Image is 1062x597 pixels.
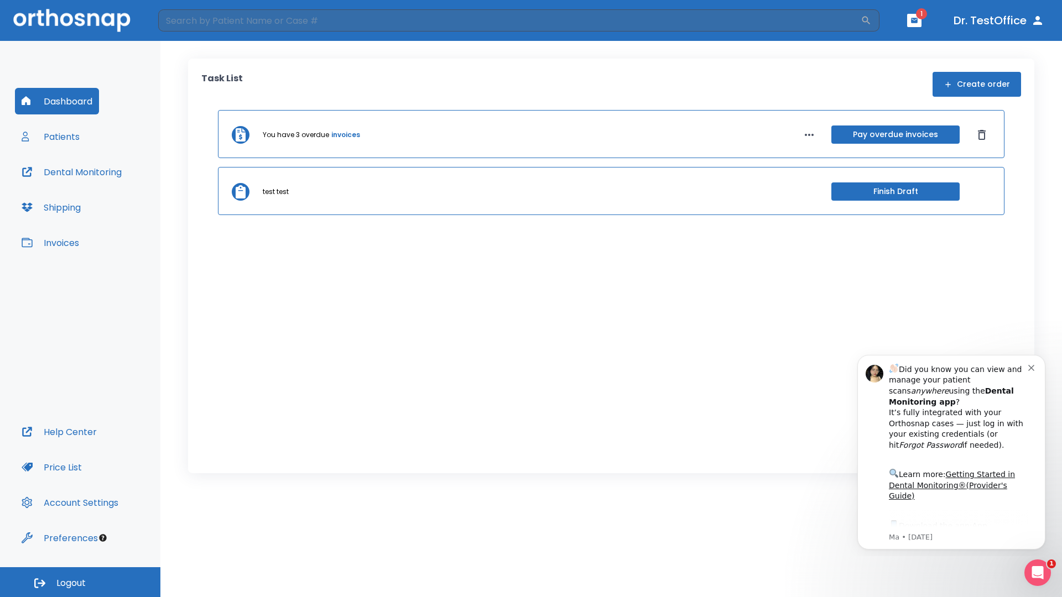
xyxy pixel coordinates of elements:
[201,72,243,97] p: Task List
[15,159,128,185] button: Dental Monitoring
[15,194,87,221] button: Shipping
[1047,559,1056,568] span: 1
[15,489,125,516] button: Account Settings
[15,525,105,551] button: Preferences
[263,187,289,197] p: test test
[933,72,1021,97] button: Create order
[15,454,88,480] button: Price List
[263,130,329,140] p: You have 3 overdue
[916,8,927,19] span: 1
[1024,559,1051,586] iframe: Intercom live chat
[831,182,960,201] button: Finish Draft
[15,229,86,256] button: Invoices
[158,9,861,32] input: Search by Patient Name or Case #
[13,9,131,32] img: Orthosnap
[15,88,99,114] button: Dashboard
[56,577,86,589] span: Logout
[48,187,188,197] p: Message from Ma, sent 7w ago
[48,176,147,196] a: App Store
[15,123,86,150] button: Patients
[841,345,1062,556] iframe: Intercom notifications message
[973,126,991,144] button: Dismiss
[15,418,103,445] button: Help Center
[48,174,188,230] div: Download the app: | ​ Let us know if you need help getting started!
[331,130,360,140] a: invoices
[188,17,196,26] button: Dismiss notification
[949,11,1049,30] button: Dr. TestOffice
[831,125,960,144] button: Pay overdue invoices
[98,533,108,543] div: Tooltip anchor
